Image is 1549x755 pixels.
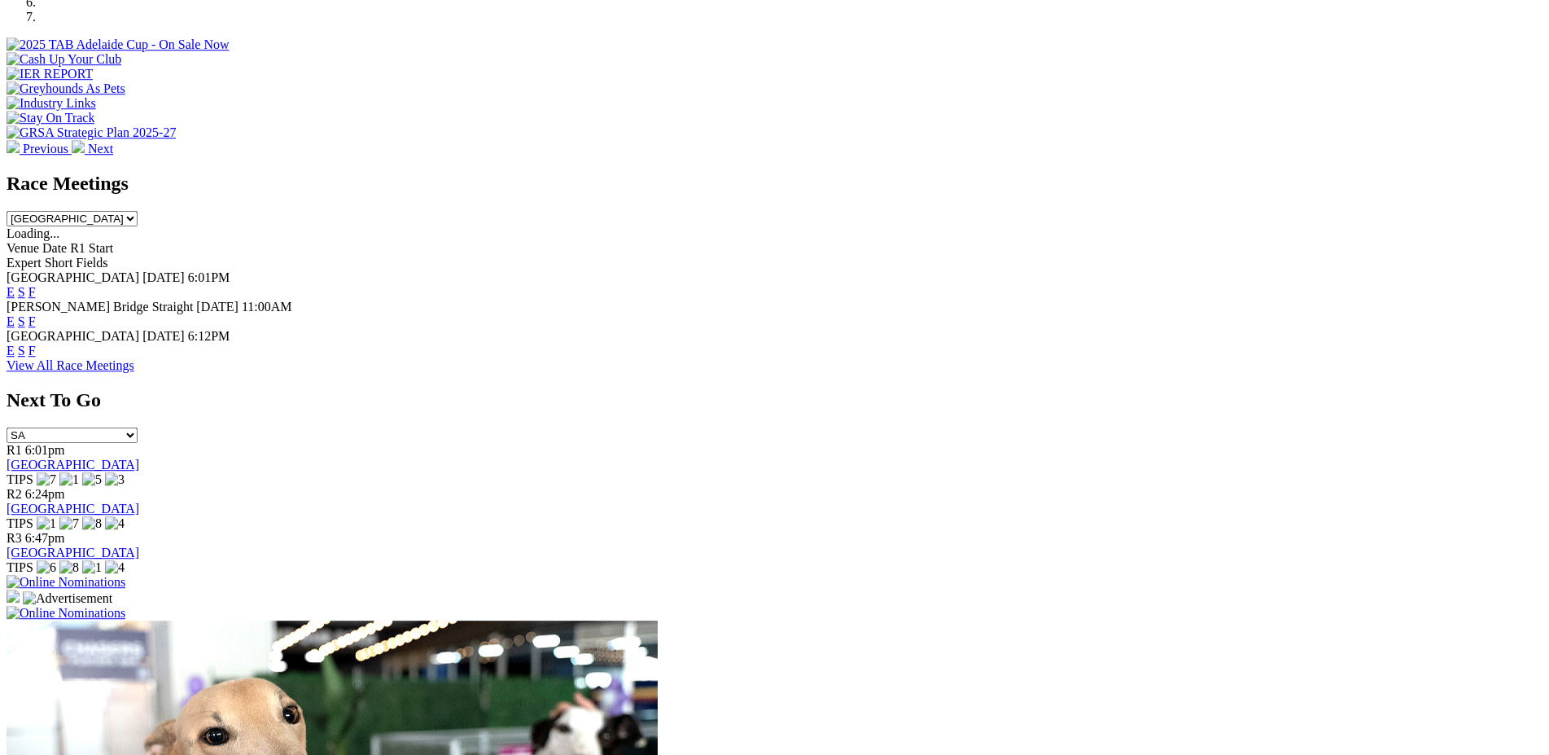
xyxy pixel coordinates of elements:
span: 11:00AM [242,300,292,314]
span: 6:01pm [25,443,65,457]
img: 1 [37,516,56,531]
span: [DATE] [142,329,185,343]
img: Stay On Track [7,111,94,125]
span: TIPS [7,472,33,486]
span: R3 [7,531,22,545]
img: Cash Up Your Club [7,52,121,67]
a: [GEOGRAPHIC_DATA] [7,458,139,472]
img: 7 [37,472,56,487]
img: 3 [105,472,125,487]
a: Previous [7,142,72,156]
span: Date [42,241,67,255]
span: Next [88,142,113,156]
img: 1 [82,560,102,575]
span: 6:24pm [25,487,65,501]
a: E [7,344,15,358]
img: 1 [59,472,79,487]
span: Expert [7,256,42,270]
span: 6:12PM [188,329,230,343]
h2: Next To Go [7,389,1542,411]
span: [PERSON_NAME] Bridge Straight [7,300,193,314]
img: 5 [82,472,102,487]
span: [GEOGRAPHIC_DATA] [7,329,139,343]
img: chevron-left-pager-white.svg [7,140,20,153]
a: Next [72,142,113,156]
a: F [28,285,36,299]
a: E [7,314,15,328]
span: R1 Start [70,241,113,255]
h2: Race Meetings [7,173,1542,195]
img: 6 [37,560,56,575]
img: Advertisement [23,591,112,606]
img: chevron-right-pager-white.svg [72,140,85,153]
a: F [28,314,36,328]
img: GRSA Strategic Plan 2025-27 [7,125,176,140]
a: S [18,285,25,299]
span: [DATE] [142,270,185,284]
img: 2025 TAB Adelaide Cup - On Sale Now [7,37,230,52]
a: E [7,285,15,299]
img: 4 [105,560,125,575]
span: Fields [76,256,107,270]
img: 7 [59,516,79,531]
img: Industry Links [7,96,96,111]
img: 4 [105,516,125,531]
img: 8 [82,516,102,531]
span: [DATE] [196,300,238,314]
a: [GEOGRAPHIC_DATA] [7,546,139,560]
span: R1 [7,443,22,457]
img: Online Nominations [7,606,125,621]
span: 6:47pm [25,531,65,545]
span: Short [45,256,73,270]
span: TIPS [7,516,33,530]
img: IER REPORT [7,67,93,81]
span: Venue [7,241,39,255]
span: R2 [7,487,22,501]
span: TIPS [7,560,33,574]
a: View All Race Meetings [7,358,134,372]
a: S [18,344,25,358]
span: Loading... [7,226,59,240]
img: 8 [59,560,79,575]
a: S [18,314,25,328]
a: F [28,344,36,358]
span: Previous [23,142,68,156]
img: Greyhounds As Pets [7,81,125,96]
span: [GEOGRAPHIC_DATA] [7,270,139,284]
a: [GEOGRAPHIC_DATA] [7,502,139,516]
img: Online Nominations [7,575,125,590]
span: 6:01PM [188,270,230,284]
img: 15187_Greyhounds_GreysPlayCentral_Resize_SA_WebsiteBanner_300x115_2025.jpg [7,590,20,603]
